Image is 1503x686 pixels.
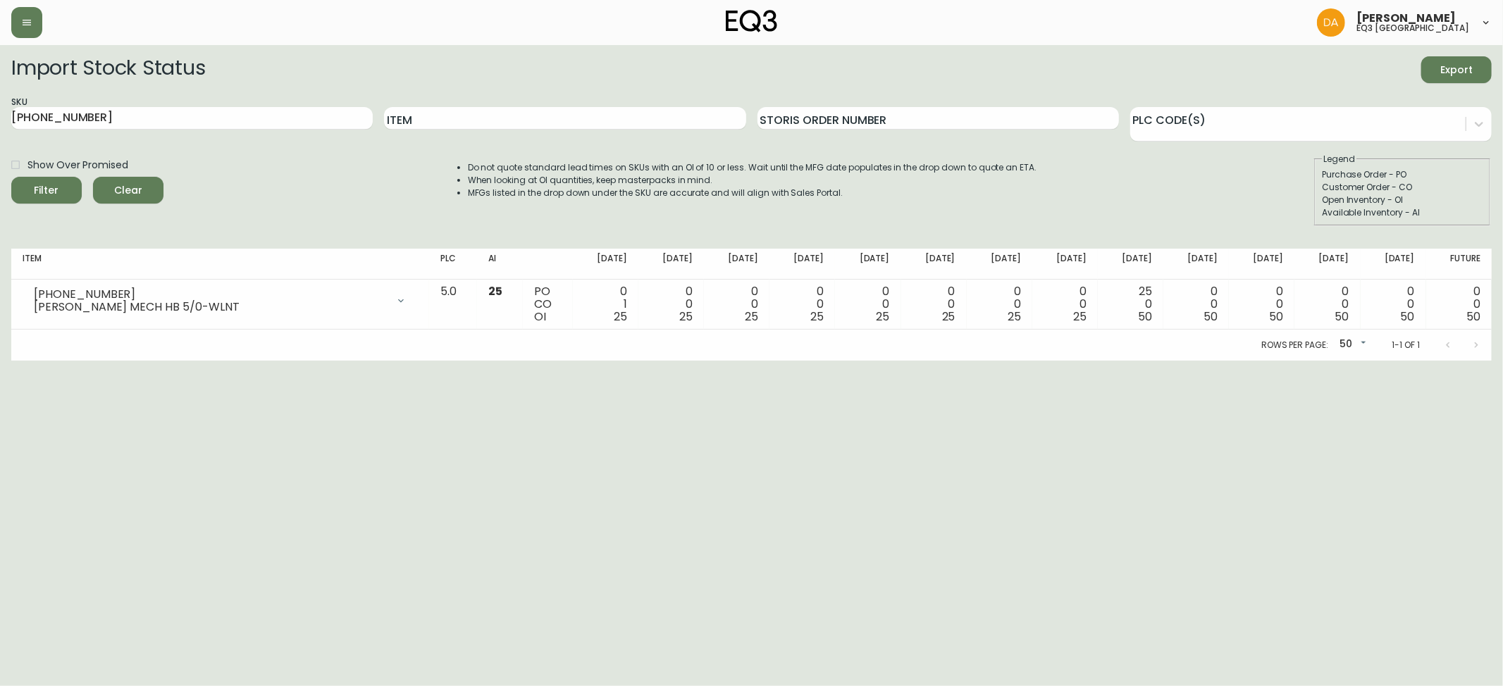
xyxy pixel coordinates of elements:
th: [DATE] [1098,249,1163,280]
span: 50 [1401,308,1415,325]
span: 25 [614,308,627,325]
th: [DATE] [573,249,638,280]
span: 50 [1204,308,1218,325]
img: dd1a7e8db21a0ac8adbf82b84ca05374 [1317,8,1345,37]
div: [PHONE_NUMBER][PERSON_NAME] MECH HB 5/0-WLNT [23,285,418,316]
div: 0 0 [1437,285,1480,323]
button: Export [1421,56,1492,83]
div: Purchase Order - PO [1322,168,1483,181]
span: Clear [104,182,152,199]
th: [DATE] [638,249,704,280]
li: Do not quote standard lead times on SKUs with an OI of 10 or less. Wait until the MFG date popula... [468,161,1037,174]
div: 50 [1334,333,1369,356]
div: Customer Order - CO [1322,181,1483,194]
span: 25 [810,308,824,325]
span: 25 [1008,308,1021,325]
div: Available Inventory - AI [1322,206,1483,219]
th: [DATE] [1032,249,1098,280]
div: [PERSON_NAME] MECH HB 5/0-WLNT [34,301,387,313]
li: When looking at OI quantities, keep masterpacks in mind. [468,174,1037,187]
div: [PHONE_NUMBER] [34,288,387,301]
span: Show Over Promised [27,158,128,173]
li: MFGs listed in the drop down under the SKU are accurate and will align with Sales Portal. [468,187,1037,199]
div: Open Inventory - OI [1322,194,1483,206]
span: OI [534,308,546,325]
span: 50 [1335,308,1349,325]
p: Rows per page: [1261,339,1328,351]
th: [DATE] [1229,249,1294,280]
legend: Legend [1322,153,1356,166]
th: AI [477,249,523,280]
div: 0 0 [978,285,1021,323]
div: 0 0 [846,285,889,323]
th: [DATE] [769,249,835,280]
th: [DATE] [1163,249,1229,280]
div: 0 0 [650,285,693,323]
th: [DATE] [967,249,1032,280]
button: Clear [93,177,163,204]
span: 25 [745,308,758,325]
img: logo [726,10,778,32]
th: Item [11,249,429,280]
div: 0 0 [1240,285,1283,323]
th: [DATE] [1361,249,1426,280]
th: [DATE] [901,249,967,280]
div: 0 0 [913,285,955,323]
div: 25 0 [1109,285,1152,323]
span: 25 [679,308,693,325]
span: 50 [1138,308,1152,325]
button: Filter [11,177,82,204]
p: 1-1 of 1 [1392,339,1420,351]
span: 50 [1269,308,1283,325]
span: 25 [1073,308,1087,325]
span: 25 [942,308,955,325]
h2: Import Stock Status [11,56,205,83]
th: [DATE] [1294,249,1360,280]
span: 50 [1466,308,1480,325]
span: 25 [488,283,502,299]
td: 5.0 [429,280,477,330]
span: 25 [877,308,890,325]
div: 0 1 [584,285,627,323]
span: Export [1433,61,1480,79]
div: 0 0 [1306,285,1349,323]
div: 0 0 [1044,285,1087,323]
div: 0 0 [781,285,824,323]
th: PLC [429,249,477,280]
div: PO CO [534,285,562,323]
th: Future [1426,249,1492,280]
div: 0 0 [1175,285,1218,323]
th: [DATE] [835,249,901,280]
h5: eq3 [GEOGRAPHIC_DATA] [1356,24,1469,32]
div: 0 0 [1372,285,1415,323]
div: 0 0 [715,285,758,323]
th: [DATE] [704,249,769,280]
span: [PERSON_NAME] [1356,13,1456,24]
